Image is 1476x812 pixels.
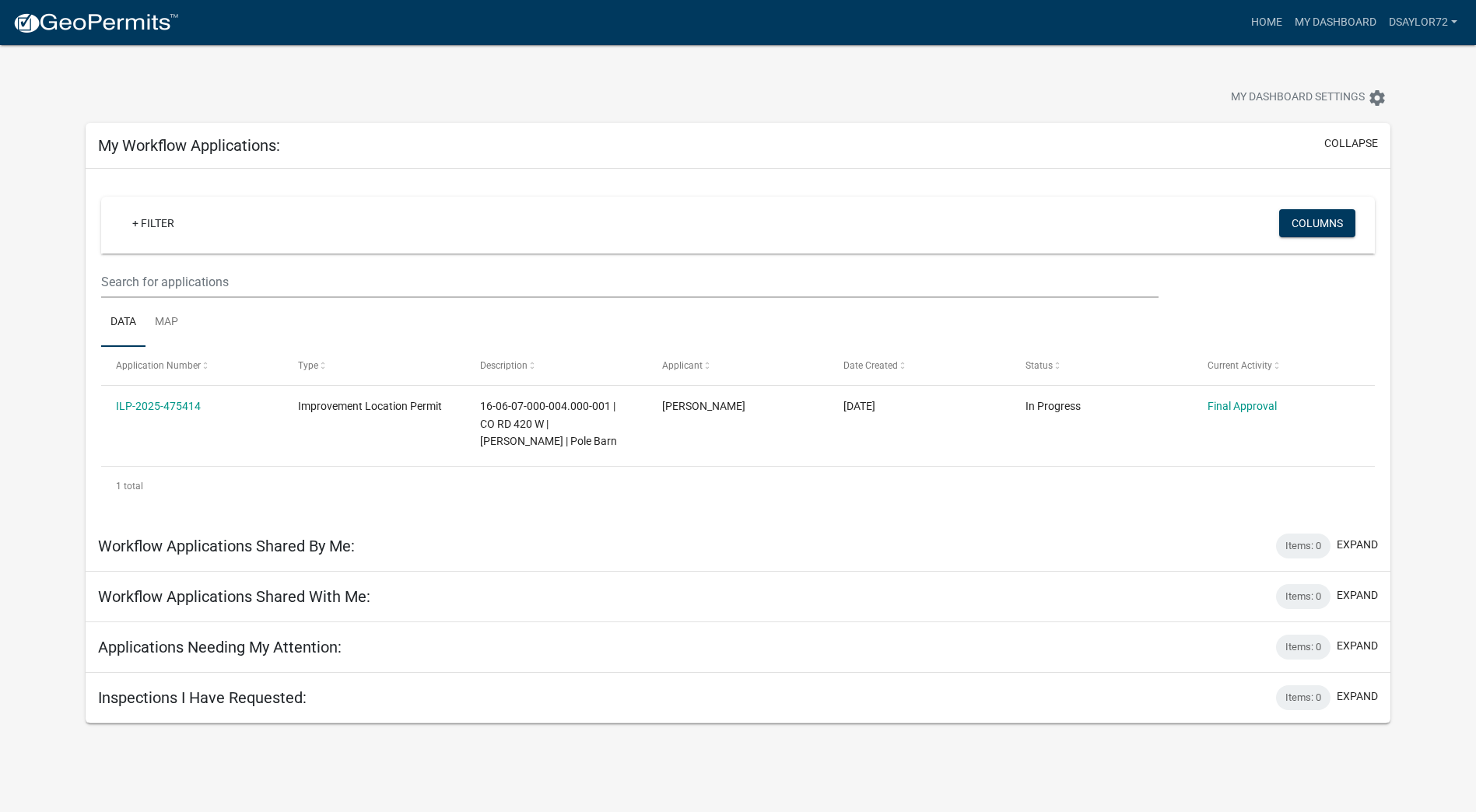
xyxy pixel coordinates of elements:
[120,209,187,237] a: + Filter
[98,587,370,606] h5: Workflow Applications Shared With Me:
[1276,635,1331,660] div: Items: 0
[116,400,201,412] a: ILP-2025-475414
[1193,347,1375,384] datatable-header-cell: Current Activity
[1383,8,1464,37] a: Dsaylor72
[465,347,647,384] datatable-header-cell: Description
[1276,584,1331,609] div: Items: 0
[298,400,442,412] span: Improvement Location Permit
[101,298,145,348] a: Data
[116,360,201,371] span: Application Number
[101,266,1159,298] input: Search for applications
[1337,688,1378,705] button: expand
[98,537,355,555] h5: Workflow Applications Shared By Me:
[662,360,703,371] span: Applicant
[1231,89,1365,107] span: My Dashboard Settings
[1337,587,1378,604] button: expand
[1276,534,1331,558] div: Items: 0
[1011,347,1193,384] datatable-header-cell: Status
[298,360,318,371] span: Type
[1025,360,1053,371] span: Status
[662,400,745,412] span: Darrell Saylor
[98,638,342,656] h5: Applications Needing My Attention:
[843,360,898,371] span: Date Created
[1279,209,1355,237] button: Columns
[1025,400,1081,412] span: In Progress
[829,347,1011,384] datatable-header-cell: Date Created
[1276,685,1331,710] div: Items: 0
[480,400,617,448] span: 16-06-07-000-004.000-001 | CO RD 420 W | Darrell Saylor | Pole Barn
[86,169,1390,521] div: collapse
[1208,360,1272,371] span: Current Activity
[1324,135,1378,152] button: collapse
[1218,82,1399,113] button: My Dashboard Settingssettings
[1337,638,1378,654] button: expand
[480,360,528,371] span: Description
[647,347,829,384] datatable-header-cell: Applicant
[843,400,875,412] span: 09/08/2025
[145,298,188,348] a: Map
[1208,400,1277,412] a: Final Approval
[101,347,283,384] datatable-header-cell: Application Number
[98,688,307,707] h5: Inspections I Have Requested:
[283,347,465,384] datatable-header-cell: Type
[1368,89,1387,107] i: settings
[1337,537,1378,553] button: expand
[101,467,1375,506] div: 1 total
[1288,8,1383,37] a: My Dashboard
[1245,8,1288,37] a: Home
[98,136,280,155] h5: My Workflow Applications:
